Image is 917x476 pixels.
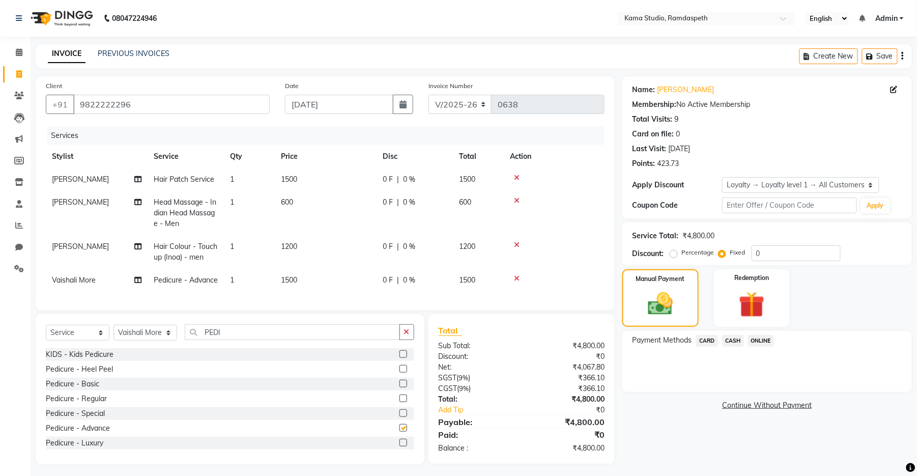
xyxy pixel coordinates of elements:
span: Hair Colour - Touch up (Inoa) - men [154,242,217,262]
div: Pedicure - Special [46,408,105,419]
div: Service Total: [633,231,679,241]
span: 0 % [403,174,415,185]
img: _gift.svg [731,289,772,321]
a: PREVIOUS INVOICES [98,49,169,58]
span: 600 [281,198,293,207]
div: ₹366.10 [522,383,612,394]
span: Admin [875,13,898,24]
div: ₹4,800.00 [522,416,612,428]
span: 9% [459,374,469,382]
div: Paid: [431,429,522,441]
div: Pedicure - Heel Peel [46,364,113,375]
span: 1 [230,198,234,207]
div: KIDS - Kids Pedicure [46,349,113,360]
div: ₹0 [522,351,612,362]
span: Hair Patch Service [154,175,214,184]
label: Date [285,81,299,91]
span: Vaishali More [52,275,96,285]
div: Pedicure - Regular [46,394,107,404]
span: 1 [230,242,234,251]
div: Name: [633,85,655,95]
div: Last Visit: [633,144,667,154]
span: 1500 [459,175,475,184]
span: 0 F [383,174,393,185]
div: 423.73 [657,158,679,169]
div: ( ) [431,373,522,383]
button: Apply [861,198,890,213]
span: 0 F [383,275,393,286]
div: Pedicure - Advance [46,423,110,434]
th: Disc [377,145,453,168]
span: Total [439,325,462,336]
div: Apply Discount [633,180,722,190]
span: CASH [722,335,744,347]
span: [PERSON_NAME] [52,175,109,184]
div: Sub Total: [431,341,522,351]
a: INVOICE [48,45,85,63]
div: ₹4,800.00 [522,394,612,405]
input: Search or Scan [185,324,400,340]
div: ₹4,800.00 [522,443,612,454]
th: Price [275,145,377,168]
div: ₹366.10 [522,373,612,383]
a: [PERSON_NAME] [657,85,714,95]
button: Create New [799,48,858,64]
th: Stylist [46,145,148,168]
span: 1200 [459,242,475,251]
div: Coupon Code [633,200,722,211]
img: logo [26,4,96,33]
div: ₹0 [537,405,612,415]
div: [DATE] [669,144,691,154]
div: Balance : [431,443,522,454]
a: Add Tip [431,405,537,415]
th: Service [148,145,224,168]
span: 1 [230,175,234,184]
span: SGST [439,373,457,382]
th: Action [504,145,605,168]
span: | [397,241,399,252]
span: 0 F [383,241,393,252]
input: Enter Offer / Coupon Code [722,198,856,213]
span: 9% [460,384,469,393]
div: ₹4,800.00 [683,231,715,241]
span: 1500 [459,275,475,285]
span: ONLINE [748,335,775,347]
div: Discount: [431,351,522,362]
div: Card on file: [633,129,674,139]
img: _cash.svg [640,290,680,318]
span: 0 % [403,275,415,286]
input: Search by Name/Mobile/Email/Code [73,95,270,114]
span: [PERSON_NAME] [52,198,109,207]
span: | [397,174,399,185]
span: 0 % [403,241,415,252]
div: Payable: [431,416,522,428]
label: Client [46,81,62,91]
label: Percentage [682,248,714,257]
span: 1500 [281,275,297,285]
th: Qty [224,145,275,168]
span: 0 F [383,197,393,208]
div: ₹4,800.00 [522,341,612,351]
div: Pedicure - Luxury [46,438,103,449]
button: +91 [46,95,74,114]
label: Manual Payment [636,274,685,284]
span: 1 [230,275,234,285]
div: ₹0 [522,429,612,441]
span: CGST [439,384,457,393]
span: | [397,197,399,208]
div: ( ) [431,383,522,394]
b: 08047224946 [112,4,157,33]
div: Total: [431,394,522,405]
span: Pedicure - Advance [154,275,218,285]
div: Discount: [633,248,664,259]
label: Fixed [730,248,746,257]
span: [PERSON_NAME] [52,242,109,251]
div: Pedicure - Basic [46,379,99,389]
div: Total Visits: [633,114,673,125]
div: ₹4,067.80 [522,362,612,373]
div: No Active Membership [633,99,902,110]
span: Head Massage - Indian Head Massage - Men [154,198,216,228]
span: Payment Methods [633,335,692,346]
span: 1500 [281,175,297,184]
span: CARD [696,335,718,347]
